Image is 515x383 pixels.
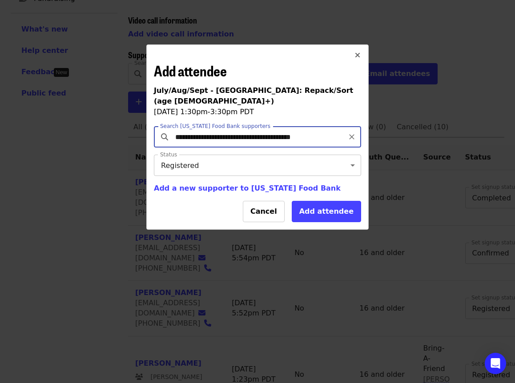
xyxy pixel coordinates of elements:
i: times icon [355,51,360,60]
button: Add a new supporter to [US_STATE] Food Bank [154,183,341,194]
span: Add a new supporter to [US_STATE] Food Bank [154,184,341,192]
span: [DATE] 1:30pm-3:30pm PDT [154,108,254,116]
button: Cancel [243,201,285,222]
div: Open Intercom Messenger [485,353,506,374]
i: search icon [161,133,168,141]
button: Add attendee [292,201,361,222]
label: Status [160,152,177,157]
button: Clear [346,131,358,143]
button: Close [347,45,368,66]
span: Add attendee [154,60,227,81]
label: Search [US_STATE] Food Bank supporters [160,124,270,129]
span: July/Aug/Sept - [GEOGRAPHIC_DATA]: Repack/Sort (age [DEMOGRAPHIC_DATA]+) [154,86,353,105]
div: Registered [154,155,361,176]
